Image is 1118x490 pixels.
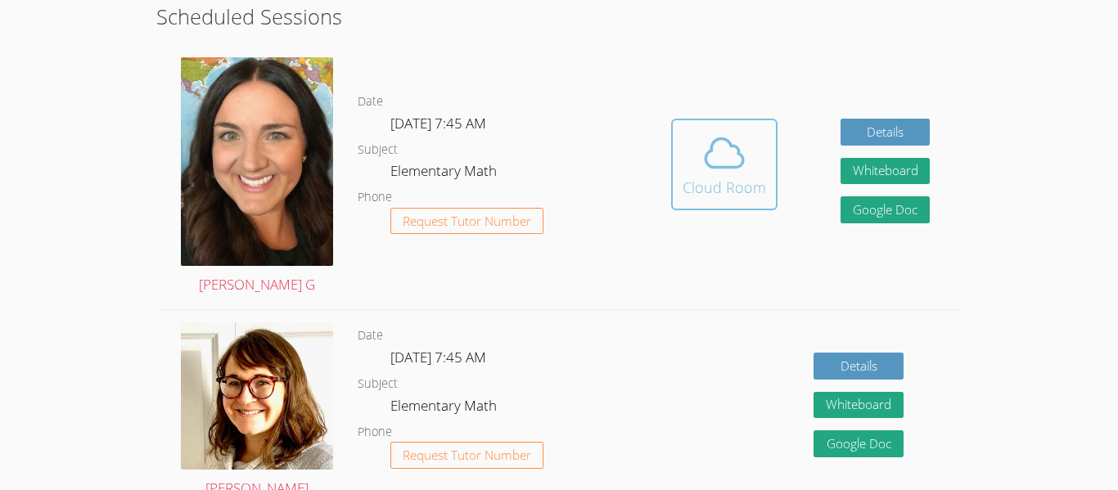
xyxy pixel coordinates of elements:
dt: Phone [358,422,392,443]
button: Request Tutor Number [390,442,543,469]
span: Request Tutor Number [403,449,531,461]
img: Elisa%20AE%20small%20photo.jpg [181,322,333,470]
button: Request Tutor Number [390,208,543,235]
button: Whiteboard [814,392,904,419]
div: Cloud Room [683,176,766,199]
span: [DATE] 7:45 AM [390,348,486,366]
button: Whiteboard [841,158,931,185]
dt: Date [358,326,383,346]
a: [PERSON_NAME] G [181,57,333,296]
dd: Elementary Math [390,394,500,422]
h2: Scheduled Sessions [156,1,962,32]
img: avatar.png [181,57,333,266]
a: Details [814,353,904,380]
a: Google Doc [841,196,931,223]
span: [DATE] 7:45 AM [390,114,486,133]
dd: Elementary Math [390,160,500,187]
button: Cloud Room [671,119,778,210]
span: Request Tutor Number [403,215,531,227]
a: Details [841,119,931,146]
dt: Phone [358,187,392,208]
dt: Date [358,92,383,112]
dt: Subject [358,140,398,160]
dt: Subject [358,374,398,394]
a: Google Doc [814,430,904,457]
